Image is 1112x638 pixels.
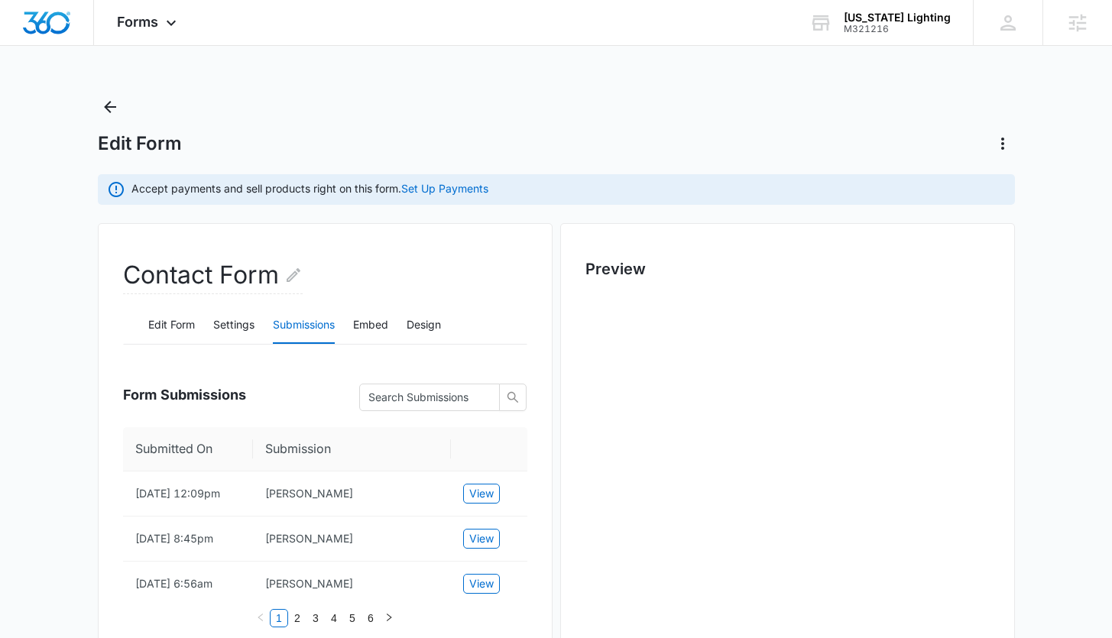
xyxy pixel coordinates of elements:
[585,257,990,280] h2: Preview
[325,609,343,627] li: 4
[251,609,270,627] li: Previous Page
[344,610,361,627] a: 5
[256,613,265,622] span: left
[123,427,253,471] th: Submitted On
[123,384,246,405] span: Form Submissions
[844,24,951,34] div: account id
[469,575,494,592] span: View
[368,389,478,406] input: Search Submissions
[401,182,488,195] a: Set Up Payments
[98,132,182,155] h1: Edit Form
[307,610,324,627] a: 3
[148,307,195,344] button: Edit Form
[353,307,388,344] button: Embed
[288,609,306,627] li: 2
[253,517,451,562] td: HOLLI RICHET
[251,609,270,627] button: left
[384,613,394,622] span: right
[499,384,527,411] button: search
[289,610,306,627] a: 2
[253,471,451,517] td: Brian Raffenne
[253,562,451,607] td: Patrick Joe
[463,574,500,594] button: View
[380,609,398,627] button: right
[326,610,342,627] a: 4
[469,485,494,502] span: View
[270,609,288,627] li: 1
[362,610,379,627] a: 6
[343,609,361,627] li: 5
[284,257,303,293] button: Edit Form Name
[306,609,325,627] li: 3
[123,562,253,607] td: [DATE] 6:56am
[117,14,158,30] span: Forms
[213,307,254,344] button: Settings
[380,609,398,627] li: Next Page
[500,391,526,403] span: search
[361,609,380,627] li: 6
[273,307,335,344] button: Submissions
[271,610,287,627] a: 1
[463,529,500,549] button: View
[123,471,253,517] td: [DATE] 12:09pm
[131,180,488,196] p: Accept payments and sell products right on this form.
[253,427,451,471] th: Submission
[98,95,122,119] button: Back
[469,530,494,547] span: View
[123,517,253,562] td: [DATE] 8:45pm
[123,257,303,294] h2: Contact Form
[407,307,441,344] button: Design
[990,131,1015,156] button: Actions
[844,11,951,24] div: account name
[463,484,500,504] button: View
[135,439,229,458] span: Submitted On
